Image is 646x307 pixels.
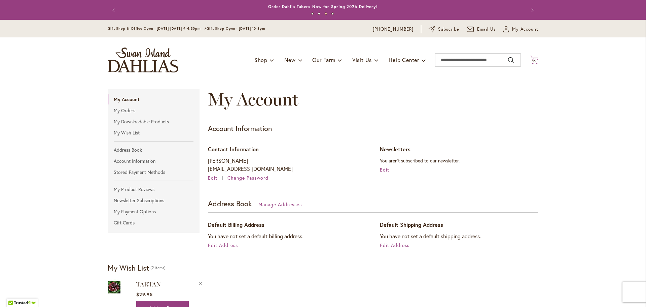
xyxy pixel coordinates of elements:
a: My Orders [108,105,200,116]
a: Account Information [108,156,200,166]
a: store logo [108,48,178,72]
button: Previous [108,3,121,17]
a: TARTAN [136,281,161,288]
a: Edit [208,175,226,181]
p: You aren't subscribed to our newsletter. [380,157,538,165]
iframe: Launch Accessibility Center [5,283,24,302]
address: You have not set a default shipping address. [380,232,538,240]
span: Newsletters [380,146,410,153]
img: Tartan [108,279,120,295]
a: Stored Payment Methods [108,167,200,177]
a: My Product Reviews [108,184,200,194]
span: 16 [532,59,536,63]
span: Gift Shop Open - [DATE] 10-3pm [207,26,265,31]
a: Subscribe [429,26,459,33]
a: Address Book [108,145,200,155]
a: Newsletter Subscriptions [108,195,200,206]
span: $29.95 [136,291,153,298]
button: 4 of 4 [331,12,334,15]
a: Order Dahlia Tubers Now for Spring 2026 Delivery! [268,4,378,9]
span: Gift Shop & Office Open - [DATE]-[DATE] 9-4:30pm / [108,26,207,31]
span: Default Billing Address [208,221,264,228]
p: [PERSON_NAME] [EMAIL_ADDRESS][DOMAIN_NAME] [208,157,366,173]
a: My Downloadable Products [108,117,200,127]
button: 3 of 4 [325,12,327,15]
a: Edit Address [380,242,410,248]
span: Shop [254,56,267,63]
strong: Account Information [208,123,272,133]
span: Our Farm [312,56,335,63]
span: Help Center [389,56,419,63]
span: My Account [512,26,538,33]
a: Edit Address [208,242,238,248]
span: Default Shipping Address [380,221,443,228]
a: My Payment Options [108,207,200,217]
a: Gift Cards [108,218,200,228]
a: Email Us [467,26,496,33]
span: New [284,56,295,63]
button: My Account [503,26,538,33]
strong: Address Book [208,198,252,208]
span: Contact Information [208,146,259,153]
button: 2 of 4 [318,12,320,15]
button: 1 of 4 [311,12,314,15]
a: [PHONE_NUMBER] [373,26,414,33]
a: Change Password [227,175,268,181]
span: My Account [208,89,298,110]
a: My Wish List [108,128,200,138]
span: Edit [208,175,217,181]
strong: My Account [108,94,200,104]
span: Email Us [477,26,496,33]
span: Visit Us [352,56,372,63]
a: Manage Addresses [258,201,302,208]
span: 2 items [150,265,166,270]
strong: My Wish List [108,263,149,273]
button: 16 [530,56,538,65]
button: Next [525,3,538,17]
a: Tartan [108,279,120,296]
a: Edit [380,166,389,173]
span: Subscribe [438,26,459,33]
address: You have not set a default billing address. [208,232,366,240]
